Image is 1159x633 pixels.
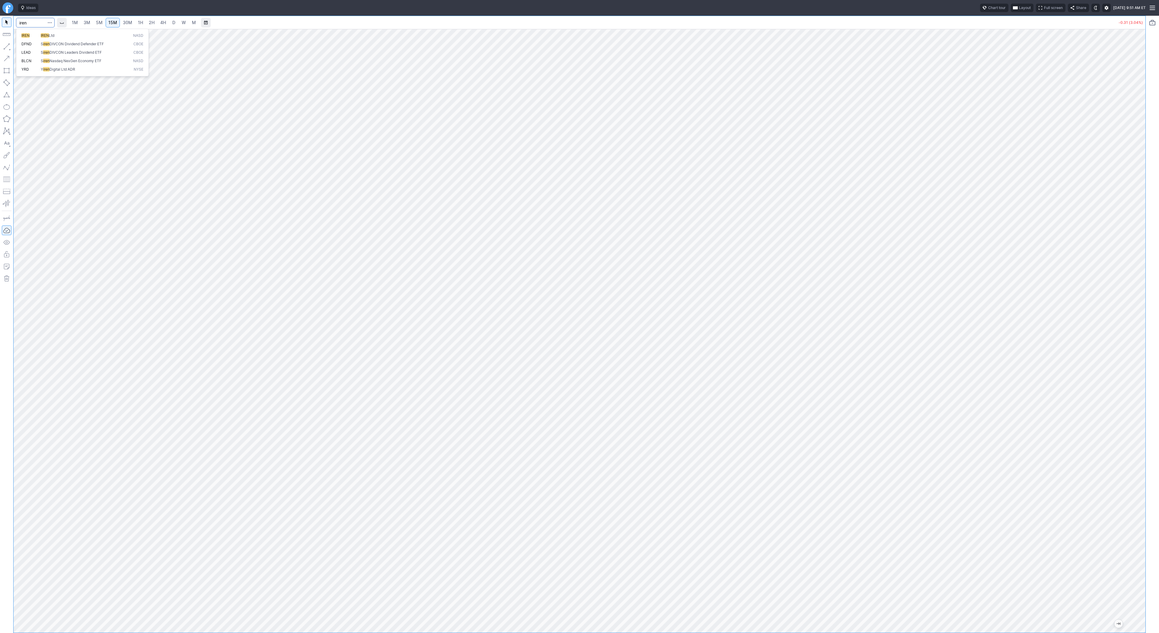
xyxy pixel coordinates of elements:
[160,20,166,25] span: 4H
[1019,5,1031,11] span: Layout
[2,66,11,75] button: Rectangle
[980,4,1008,12] button: Chart tour
[133,33,143,38] span: NASD
[133,59,143,64] span: NASD
[133,42,143,47] span: CBOE
[2,42,11,51] button: Line
[46,18,54,27] button: Search
[21,59,31,63] span: BLCN
[2,162,11,172] button: Elliott waves
[2,30,11,39] button: Measure
[1076,5,1086,11] span: Share
[172,20,175,25] span: D
[2,126,11,136] button: XABCD
[2,262,11,271] button: Add note
[49,50,102,55] span: DIVCON Leaders Dividend ETF
[2,90,11,100] button: Triangle
[108,20,117,25] span: 15M
[2,18,11,27] button: Mouse
[49,67,75,72] span: Digital Ltd ADR
[2,54,11,63] button: Arrow
[2,199,11,208] button: Anchored VWAP
[158,18,169,27] a: 4H
[84,20,90,25] span: 3M
[2,274,11,283] button: Remove all autosaved drawings
[2,238,11,247] button: Hide drawings
[41,59,43,63] span: S
[1119,21,1143,24] p: -0.31 (3.04%)
[41,67,43,72] span: Y
[43,67,49,72] span: iren
[43,42,49,46] span: iren
[49,33,54,38] span: Ltd
[41,33,49,38] span: IREN
[43,59,49,63] span: iren
[182,20,186,25] span: W
[1068,4,1089,12] button: Share
[988,5,1006,11] span: Chart tour
[133,50,143,55] span: CBOE
[179,18,189,27] a: W
[1011,4,1033,12] button: Layout
[138,20,143,25] span: 1H
[201,18,211,27] button: Range
[135,18,146,27] a: 1H
[1091,4,1100,12] button: Toggle dark mode
[123,20,132,25] span: 30M
[43,50,49,55] span: iren
[81,18,93,27] a: 3M
[1148,18,1157,27] button: Portfolio watchlist
[2,213,11,223] button: Drawing mode: Single
[106,18,120,27] a: 15M
[21,33,30,38] span: IREN
[189,18,199,27] a: M
[2,138,11,148] button: Text
[21,42,32,46] span: DFND
[1036,4,1065,12] button: Full screen
[49,59,101,63] span: Nasdaq NexGen Economy ETF
[2,114,11,124] button: Polygon
[41,42,43,46] span: S
[57,18,67,27] button: Interval
[16,29,149,76] div: Search
[192,20,196,25] span: M
[2,187,11,196] button: Position
[26,5,36,11] span: Ideas
[96,20,103,25] span: 5M
[16,18,55,27] input: Search
[2,150,11,160] button: Brush
[169,18,179,27] a: D
[93,18,105,27] a: 5M
[146,18,157,27] a: 2H
[149,20,155,25] span: 2H
[134,67,143,72] span: NYSE
[120,18,135,27] a: 30M
[41,50,43,55] span: S
[1044,5,1063,11] span: Full screen
[21,67,29,72] span: YRD
[2,2,13,13] a: Finviz.com
[18,4,38,12] button: Ideas
[2,102,11,112] button: Ellipse
[21,50,31,55] span: LEAD
[2,225,11,235] button: Drawings Autosave: On
[49,42,104,46] span: DIVCON Dividend Defender ETF
[1102,4,1111,12] button: Settings
[2,174,11,184] button: Fibonacci retracements
[1114,619,1123,628] button: Jump to the most recent bar
[1113,5,1146,11] span: [DATE] 9:51 AM ET
[72,20,78,25] span: 1M
[2,250,11,259] button: Lock drawings
[2,78,11,88] button: Rotated rectangle
[69,18,81,27] a: 1M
